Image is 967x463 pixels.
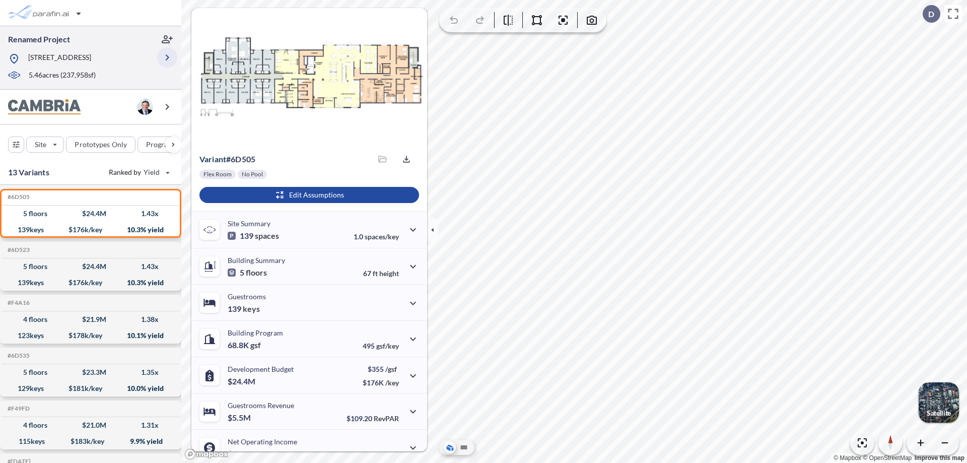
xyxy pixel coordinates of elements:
span: ft [373,269,378,278]
span: floors [246,268,267,278]
p: 5.46 acres ( 237,958 sf) [29,70,96,81]
p: 13 Variants [8,166,49,178]
p: 45.0% [356,450,399,459]
span: Yield [144,167,160,177]
h5: Click to copy the code [6,193,30,201]
button: Prototypes Only [66,137,135,153]
span: height [379,269,399,278]
h5: Click to copy the code [6,352,30,359]
button: Site [26,137,64,153]
span: spaces [255,231,279,241]
span: RevPAR [374,414,399,423]
p: Building Program [228,328,283,337]
p: Satellite [927,409,951,417]
h5: Click to copy the code [6,299,30,306]
p: No Pool [242,170,263,178]
img: BrandImage [8,99,81,115]
span: /key [385,378,399,387]
p: $5.5M [228,413,252,423]
p: Site [35,140,46,150]
span: spaces/key [365,232,399,241]
a: Mapbox [834,454,861,461]
h5: Click to copy the code [6,405,30,412]
p: Prototypes Only [75,140,127,150]
span: gsf/key [376,342,399,350]
a: Improve this map [915,454,964,461]
p: # 6d505 [199,154,255,164]
p: $109.20 [347,414,399,423]
p: $24.4M [228,376,257,386]
p: Guestrooms Revenue [228,401,294,410]
p: Program [146,140,174,150]
p: Flex Room [203,170,232,178]
button: Switcher ImageSatellite [919,382,959,423]
span: margin [377,450,399,459]
a: OpenStreetMap [863,454,912,461]
p: Net Operating Income [228,437,297,446]
span: keys [243,304,260,314]
p: Site Summary [228,219,270,228]
img: user logo [137,99,153,115]
p: Guestrooms [228,292,266,301]
p: 1.0 [354,232,399,241]
button: Aerial View [444,441,456,453]
p: Edit Assumptions [289,190,344,200]
p: Renamed Project [8,34,70,45]
button: Site Plan [458,441,470,453]
p: 68.8K [228,340,261,350]
p: $2.5M [228,449,252,459]
img: Switcher Image [919,382,959,423]
span: Variant [199,154,226,164]
p: 5 [228,268,267,278]
h5: Click to copy the code [6,246,30,253]
p: $355 [363,365,399,373]
p: 139 [228,304,260,314]
p: 139 [228,231,279,241]
p: Development Budget [228,365,294,373]
a: Mapbox homepage [184,448,229,460]
button: Ranked by Yield [101,164,176,180]
p: 495 [363,342,399,350]
p: D [928,10,934,19]
p: Building Summary [228,256,285,264]
button: Program [137,137,192,153]
span: /gsf [385,365,397,373]
button: Edit Assumptions [199,187,419,203]
span: gsf [250,340,261,350]
p: [STREET_ADDRESS] [28,52,91,65]
p: 67 [363,269,399,278]
p: $176K [363,378,399,387]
